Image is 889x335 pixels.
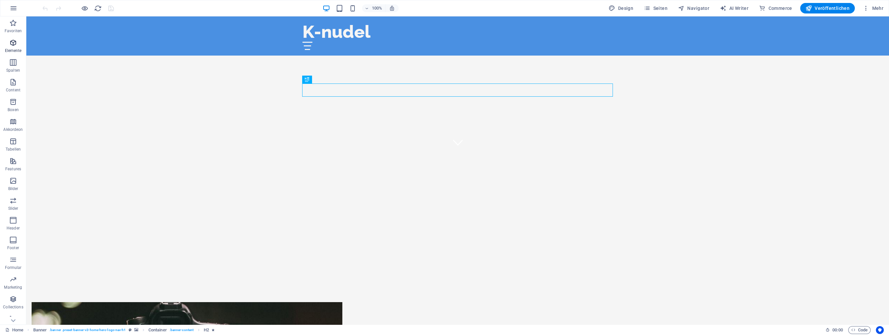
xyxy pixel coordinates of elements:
button: Commerce [756,3,795,13]
p: Favoriten [5,28,22,34]
button: reload [94,4,102,12]
p: Collections [3,304,23,310]
span: Veröffentlichen [805,5,850,12]
span: Mehr [863,5,883,12]
span: Navigator [678,5,709,12]
p: Akkordeon [3,127,23,132]
h6: 100% [372,4,382,12]
button: Code [848,326,871,334]
span: Code [851,326,868,334]
span: AI Writer [720,5,748,12]
span: : [837,327,838,332]
i: Element verfügt über einen Hintergrund [134,328,138,332]
i: Dieses Element ist ein anpassbares Preset [129,328,132,332]
p: Content [6,87,20,93]
span: Seiten [644,5,667,12]
i: Bei Größenänderung Zoomstufe automatisch an das gewählte Gerät anpassen. [389,5,395,11]
span: Design [609,5,633,12]
p: Footer [7,245,19,251]
button: Seiten [641,3,670,13]
p: Spalten [6,68,20,73]
p: Features [5,166,21,172]
p: Header [7,226,20,231]
div: Design (Strg+Alt+Y) [606,3,636,13]
h6: Session-Zeit [825,326,843,334]
a: Klick, um Auswahl aufzuheben. Doppelklick öffnet Seitenverwaltung [5,326,23,334]
nav: breadcrumb [33,326,215,334]
p: Marketing [4,285,22,290]
button: Veröffentlichen [800,3,855,13]
button: Mehr [860,3,886,13]
button: Design [606,3,636,13]
p: Bilder [8,186,18,191]
p: Tabellen [6,147,21,152]
button: Navigator [675,3,712,13]
button: Usercentrics [876,326,884,334]
span: Klick zum Auswählen. Doppelklick zum Bearbeiten [148,326,167,334]
button: 100% [362,4,385,12]
button: AI Writer [717,3,751,13]
button: Klicke hier, um den Vorschau-Modus zu verlassen [81,4,89,12]
span: 00 00 [832,326,843,334]
p: Formular [5,265,22,270]
span: . banner .preset-banner-v3-home-hero-logo-nav-h1 [49,326,126,334]
p: Elemente [5,48,22,53]
span: . banner-content [170,326,194,334]
span: Klick zum Auswählen. Doppelklick zum Bearbeiten [204,326,209,334]
p: Slider [8,206,18,211]
i: Element enthält eine Animation [212,328,215,332]
span: Commerce [759,5,792,12]
i: Seite neu laden [94,5,102,12]
span: Klick zum Auswählen. Doppelklick zum Bearbeiten [33,326,47,334]
p: Boxen [8,107,19,112]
